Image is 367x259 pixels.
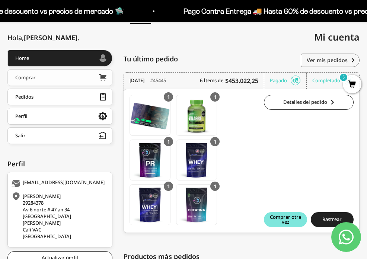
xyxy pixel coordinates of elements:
[7,50,112,67] a: Home
[124,54,178,64] span: Tu último pedido
[15,94,33,99] div: Pedidos
[77,33,79,42] span: .
[7,89,112,105] a: Pedidos
[24,33,79,42] span: [PERSON_NAME]
[339,73,348,82] mark: 5
[264,212,307,227] button: Comprar otra vez
[7,127,112,144] button: Salir
[130,140,170,180] a: PR - Mezcla Energizante
[264,95,354,110] a: Detalles del pedido
[15,55,29,61] div: Home
[225,76,258,85] b: $453.022,25
[7,108,112,125] a: Perfil
[268,215,303,224] span: Comprar otra vez
[210,182,220,191] div: 1
[322,217,342,222] span: Rastrear
[164,92,173,102] div: 1
[150,73,166,89] div: #45445
[270,73,307,89] div: Pagado
[210,137,220,146] div: 1
[312,73,354,89] div: Completado
[130,77,144,84] time: [DATE]
[176,140,217,180] a: Proteína Whey - Vainilla - Vainilla / 2 libras (910g)
[130,184,170,225] a: Proteína Whey - Chocolate - Chocolate / 2 libras (910g)
[7,33,79,42] div: Hola,
[7,69,112,86] a: Comprar
[12,193,106,240] div: [PERSON_NAME] 29284378 Av 6 norte # 47 an 34 [GEOGRAPHIC_DATA][PERSON_NAME] Cali VAC [GEOGRAPHIC_...
[130,95,170,136] a: Membresía Anual
[311,212,354,227] button: Rastrear
[12,180,106,187] div: [EMAIL_ADDRESS][DOMAIN_NAME]
[200,73,264,89] div: 6 Ítems de
[130,95,170,135] img: Translation missing: es.Membresía Anual
[210,92,220,102] div: 1
[164,137,173,146] div: 1
[15,113,28,119] div: Perfil
[176,140,217,180] img: Translation missing: es.Proteína Whey - Vainilla - Vainilla / 2 libras (910g)
[130,185,170,225] img: Translation missing: es.Proteína Whey - Chocolate - Chocolate / 2 libras (910g)
[314,31,360,43] span: Mi cuenta
[15,133,26,138] div: Salir
[7,159,112,169] div: Perfil
[343,81,361,89] a: 5
[164,182,173,191] div: 1
[176,95,217,136] a: Gomas con Vinagre de Manzana
[301,54,360,67] a: Ver mis pedidos
[176,185,217,225] img: Translation missing: es.Creatina Monohidrato
[15,75,36,80] div: Comprar
[130,140,170,180] img: Translation missing: es.PR - Mezcla Energizante
[176,95,217,135] img: Translation missing: es.Gomas con Vinagre de Manzana
[176,184,217,225] a: Creatina Monohidrato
